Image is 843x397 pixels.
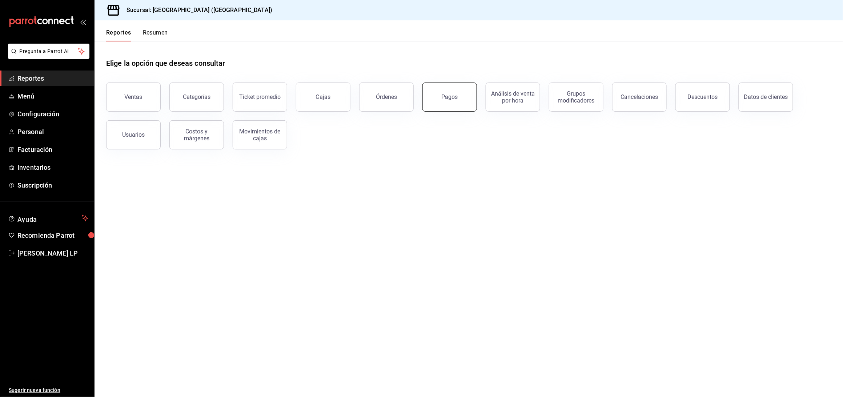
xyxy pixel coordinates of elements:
[739,83,793,112] button: Datos de clientes
[233,120,287,149] button: Movimientos de cajas
[106,83,161,112] button: Ventas
[17,180,88,190] span: Suscripción
[17,109,88,119] span: Configuración
[621,93,658,100] div: Cancelaciones
[359,83,414,112] button: Órdenes
[17,145,88,155] span: Facturación
[80,19,86,25] button: open_drawer_menu
[612,83,667,112] button: Cancelaciones
[549,83,603,112] button: Grupos modificadores
[490,90,535,104] div: Análisis de venta por hora
[17,91,88,101] span: Menú
[422,83,477,112] button: Pagos
[442,93,458,100] div: Pagos
[239,93,281,100] div: Ticket promedio
[106,58,225,69] h1: Elige la opción que deseas consultar
[174,128,219,142] div: Costos y márgenes
[316,93,331,101] div: Cajas
[9,386,88,394] span: Sugerir nueva función
[233,83,287,112] button: Ticket promedio
[17,214,79,222] span: Ayuda
[106,29,131,41] button: Reportes
[688,93,718,100] div: Descuentos
[376,93,397,100] div: Órdenes
[8,44,89,59] button: Pregunta a Parrot AI
[17,73,88,83] span: Reportes
[125,93,142,100] div: Ventas
[106,120,161,149] button: Usuarios
[296,83,350,112] a: Cajas
[143,29,168,41] button: Resumen
[121,6,272,15] h3: Sucursal: [GEOGRAPHIC_DATA] ([GEOGRAPHIC_DATA])
[106,29,168,41] div: navigation tabs
[17,230,88,240] span: Recomienda Parrot
[20,48,78,55] span: Pregunta a Parrot AI
[237,128,282,142] div: Movimientos de cajas
[17,248,88,258] span: [PERSON_NAME] LP
[169,120,224,149] button: Costos y márgenes
[554,90,599,104] div: Grupos modificadores
[675,83,730,112] button: Descuentos
[183,93,210,100] div: Categorías
[169,83,224,112] button: Categorías
[744,93,788,100] div: Datos de clientes
[5,53,89,60] a: Pregunta a Parrot AI
[17,163,88,172] span: Inventarios
[122,131,145,138] div: Usuarios
[486,83,540,112] button: Análisis de venta por hora
[17,127,88,137] span: Personal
